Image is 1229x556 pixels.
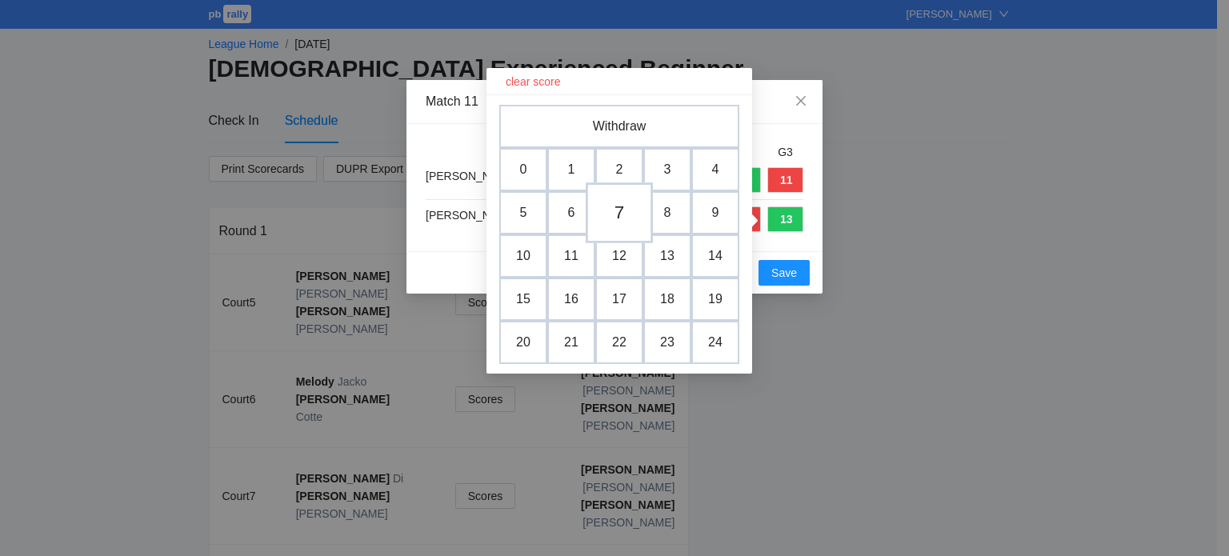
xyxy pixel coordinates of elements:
[426,93,803,110] div: Match 11
[499,72,566,91] button: clear score
[547,148,595,191] td: 1
[547,278,595,321] td: 16
[643,321,691,364] td: 23
[643,234,691,278] td: 13
[643,148,691,191] td: 3
[595,321,643,364] td: 22
[767,167,803,193] button: 11
[691,191,739,234] td: 9
[795,94,807,107] span: close
[499,191,547,234] td: 5
[499,234,547,278] td: 10
[547,191,595,234] td: 6
[595,278,643,321] td: 17
[426,167,623,185] div: [PERSON_NAME] & [PERSON_NAME]
[595,148,643,191] td: 2
[499,148,547,191] td: 0
[643,191,691,234] td: 8
[499,278,547,321] td: 15
[499,321,547,364] td: 20
[779,80,823,123] button: Close
[643,278,691,321] td: 18
[691,234,739,278] td: 14
[506,73,560,90] span: clear score
[767,143,803,161] div: G3
[767,206,803,232] button: 13
[547,321,595,364] td: 21
[691,148,739,191] td: 4
[586,182,653,243] td: 7
[499,105,739,148] td: Withdraw
[547,234,595,278] td: 11
[595,234,643,278] td: 12
[771,264,797,282] span: Save
[759,260,810,286] button: Save
[691,278,739,321] td: 19
[691,321,739,364] td: 24
[426,206,623,224] div: [PERSON_NAME] & [PERSON_NAME]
